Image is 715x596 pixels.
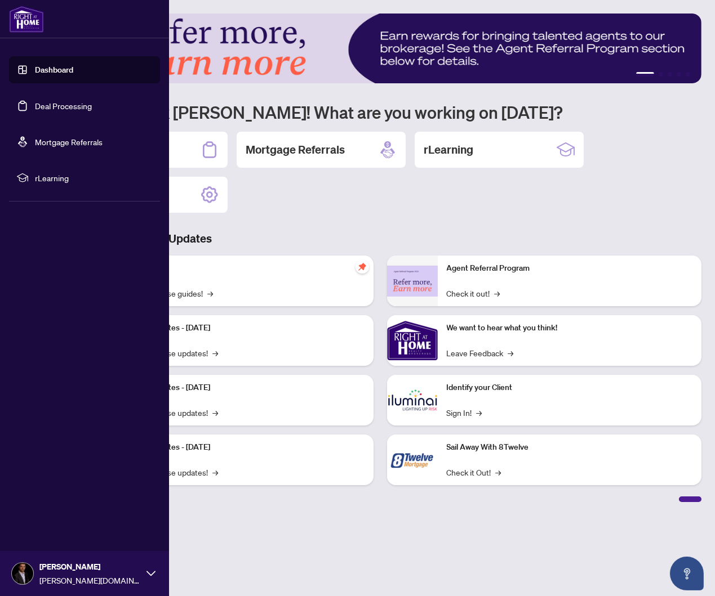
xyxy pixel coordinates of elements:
[508,347,514,359] span: →
[59,101,701,123] h1: Welcome back [PERSON_NAME]! What are you working on [DATE]?
[207,287,213,299] span: →
[447,347,514,359] a: Leave Feedback→
[447,441,693,454] p: Sail Away With 8Twelve
[35,101,92,111] a: Deal Processing
[677,72,681,77] button: 4
[668,72,672,77] button: 3
[447,322,693,334] p: We want to hear what you think!
[35,137,103,147] a: Mortgage Referrals
[39,561,141,573] span: [PERSON_NAME]
[246,142,345,158] h2: Mortgage Referrals
[387,266,438,297] img: Agent Referral Program
[118,262,365,275] p: Self-Help
[118,382,365,394] p: Platform Updates - [DATE]
[495,287,500,299] span: →
[387,315,438,366] img: We want to hear what you think!
[59,14,701,83] img: Slide 0
[686,72,690,77] button: 5
[35,172,152,184] span: rLearning
[447,382,693,394] p: Identify your Client
[212,406,218,419] span: →
[118,441,365,454] p: Platform Updates - [DATE]
[636,72,654,77] button: 1
[118,322,365,334] p: Platform Updates - [DATE]
[59,231,701,247] h3: Brokerage & Industry Updates
[35,65,73,75] a: Dashboard
[477,406,482,419] span: →
[212,466,218,478] span: →
[356,260,369,274] span: pushpin
[387,375,438,425] img: Identify your Client
[9,6,44,33] img: logo
[424,142,473,158] h2: rLearning
[659,72,663,77] button: 2
[12,563,33,584] img: Profile Icon
[496,466,501,478] span: →
[39,574,141,586] span: [PERSON_NAME][DOMAIN_NAME][EMAIL_ADDRESS][DOMAIN_NAME]
[387,434,438,485] img: Sail Away With 8Twelve
[447,262,693,275] p: Agent Referral Program
[447,287,500,299] a: Check it out!→
[447,466,501,478] a: Check it Out!→
[670,557,704,590] button: Open asap
[212,347,218,359] span: →
[447,406,482,419] a: Sign In!→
